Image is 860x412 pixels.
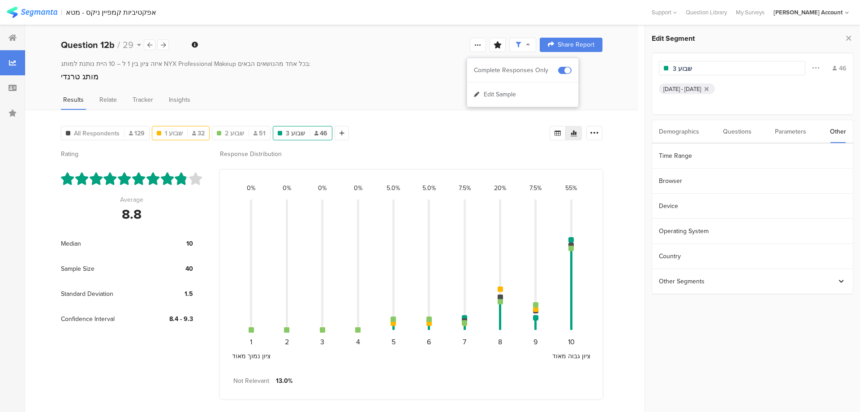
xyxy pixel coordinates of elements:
[391,337,396,347] div: 5
[774,8,843,17] div: [PERSON_NAME] Account
[731,8,769,17] a: My Surveys
[61,256,146,281] div: Sample Size
[285,337,289,347] div: 2
[652,219,853,244] section: Operating System
[354,183,362,193] div: 0%
[549,351,593,361] div: ציון גבוה מאוד
[61,7,62,17] div: |
[225,129,244,138] span: שבוע 2
[833,64,846,73] div: 46
[233,376,269,386] div: Not Relevant
[422,183,436,193] div: 5.0%
[146,314,193,324] div: 8.4 - 9.3
[663,85,701,93] div: [DATE] - [DATE]
[122,204,142,224] div: 8.8
[220,149,602,159] div: Response Distribution
[673,64,751,74] input: Segment name...
[314,129,327,138] span: 46
[427,337,431,347] div: 6
[276,376,293,386] div: 13.0%
[61,281,146,306] div: Standard Deviation
[498,337,502,347] div: 8
[169,95,190,104] span: Insights
[775,120,806,143] div: Parameters
[129,129,145,138] span: 129
[652,169,853,194] section: Browser
[123,38,133,52] span: 29
[318,183,327,193] div: 0%
[120,195,143,204] div: Average
[61,231,146,256] div: Median
[533,337,537,347] div: 9
[659,277,837,286] div: Other Segments
[652,244,853,269] section: Country
[459,183,471,193] div: 7.5%
[320,337,324,347] div: 3
[283,183,291,193] div: 0%
[830,120,846,143] div: Other
[192,129,205,138] span: 32
[61,306,146,331] div: Confidence Interval
[229,351,274,361] div: ציון נמוך מאוד
[146,264,193,273] div: 40
[286,129,305,138] span: שבוע 3
[681,8,731,17] a: Question Library
[387,183,400,193] div: 5.0%
[61,59,602,69] div: איזה ציון בין 1 ל – 10 היית נותנת למותג NYX Professional Makeup בכל אחד מהנושאים הבאים:
[463,337,466,347] div: 7
[63,95,84,104] span: Results
[250,337,252,347] div: 1
[165,129,183,138] span: שבוע 1
[568,337,575,347] div: 10
[652,143,853,169] section: Time Range
[558,42,594,48] span: Share Report
[7,7,57,18] img: segmanta logo
[66,8,156,17] div: אפקטיביות קמפיין ניקס - מטא
[565,183,577,193] div: 55%
[659,120,699,143] div: Demographics
[723,120,752,143] div: Questions
[99,95,117,104] span: Relate
[529,183,542,193] div: 7.5%
[652,33,695,43] span: Edit Segment
[652,194,853,219] section: Device
[356,337,360,347] div: 4
[117,38,120,52] span: /
[133,95,153,104] span: Tracker
[146,239,193,248] div: 10
[146,289,193,299] div: 1.5
[74,129,120,138] span: All Respondents
[61,38,115,52] b: Question 12b
[61,149,202,159] div: Rating
[484,90,516,99] span: Edit Sample
[61,71,602,82] div: מותג טרנדי
[652,5,677,19] div: Support
[494,183,506,193] div: 20%
[247,183,255,193] div: 0%
[254,129,266,138] span: 51
[474,66,558,75] div: Complete Responses Only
